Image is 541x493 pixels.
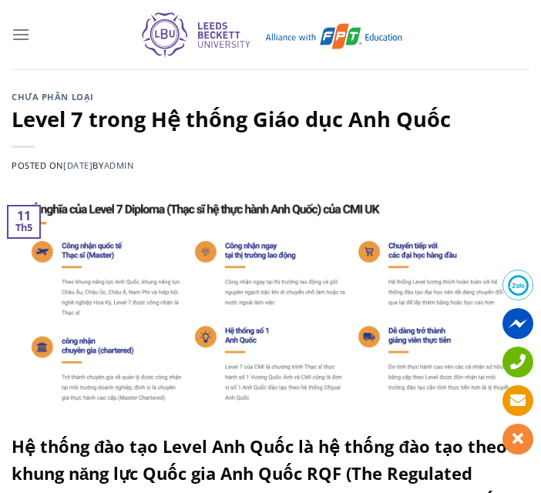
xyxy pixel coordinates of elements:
[138,10,404,59] img: Thạc sĩ Quản trị kinh doanh Quốc tế
[104,159,134,171] a: admin
[92,159,133,171] span: by
[12,159,92,171] span: Posted on
[12,106,529,132] h1: Level 7 trong Hệ thống Giáo dục Anh Quốc
[63,159,92,171] a: [DATE]
[12,91,94,102] a: Chưa phân loại
[12,15,30,53] a: Menu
